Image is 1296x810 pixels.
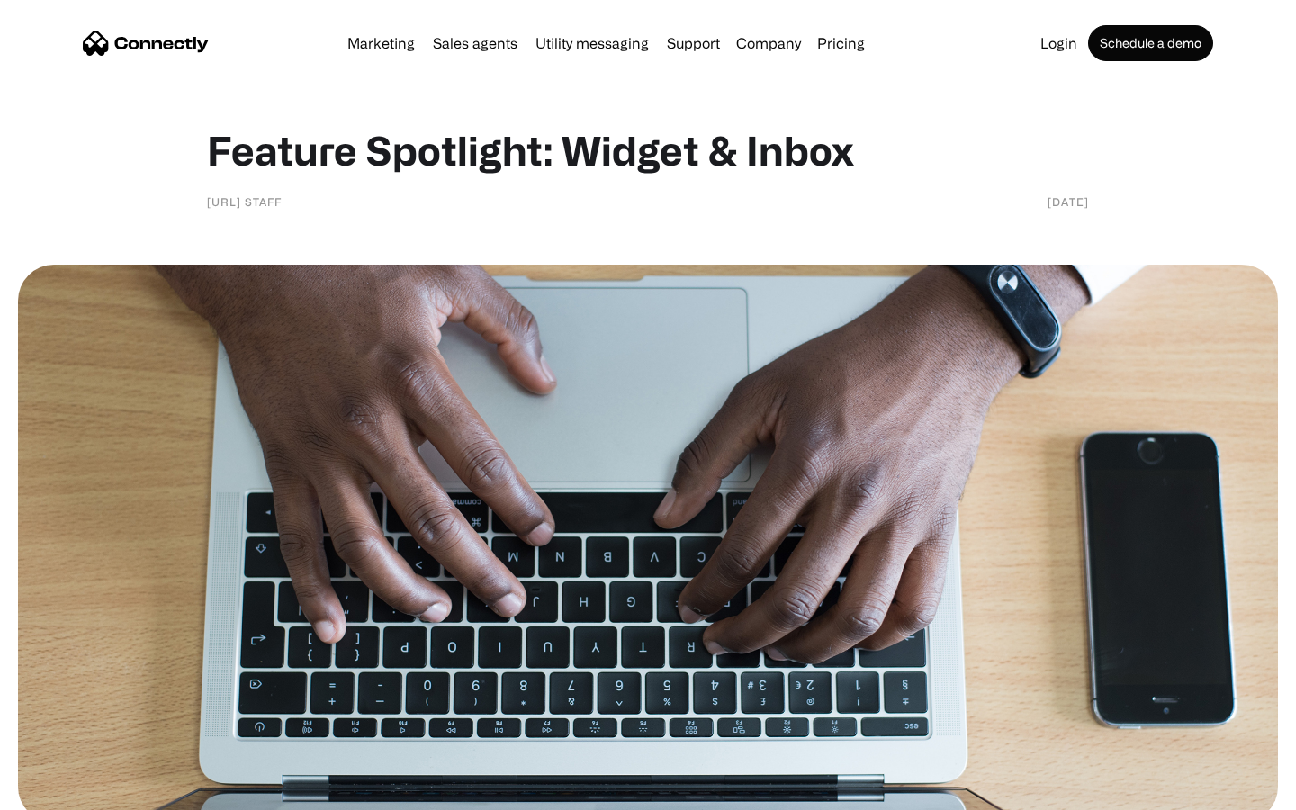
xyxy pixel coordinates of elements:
aside: Language selected: English [18,778,108,804]
a: Utility messaging [528,36,656,50]
a: Login [1033,36,1084,50]
a: Support [660,36,727,50]
a: Sales agents [426,36,525,50]
a: Schedule a demo [1088,25,1213,61]
ul: Language list [36,778,108,804]
a: Marketing [340,36,422,50]
h1: Feature Spotlight: Widget & Inbox [207,126,1089,175]
div: Company [736,31,801,56]
div: [URL] staff [207,193,282,211]
a: Pricing [810,36,872,50]
div: [DATE] [1048,193,1089,211]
